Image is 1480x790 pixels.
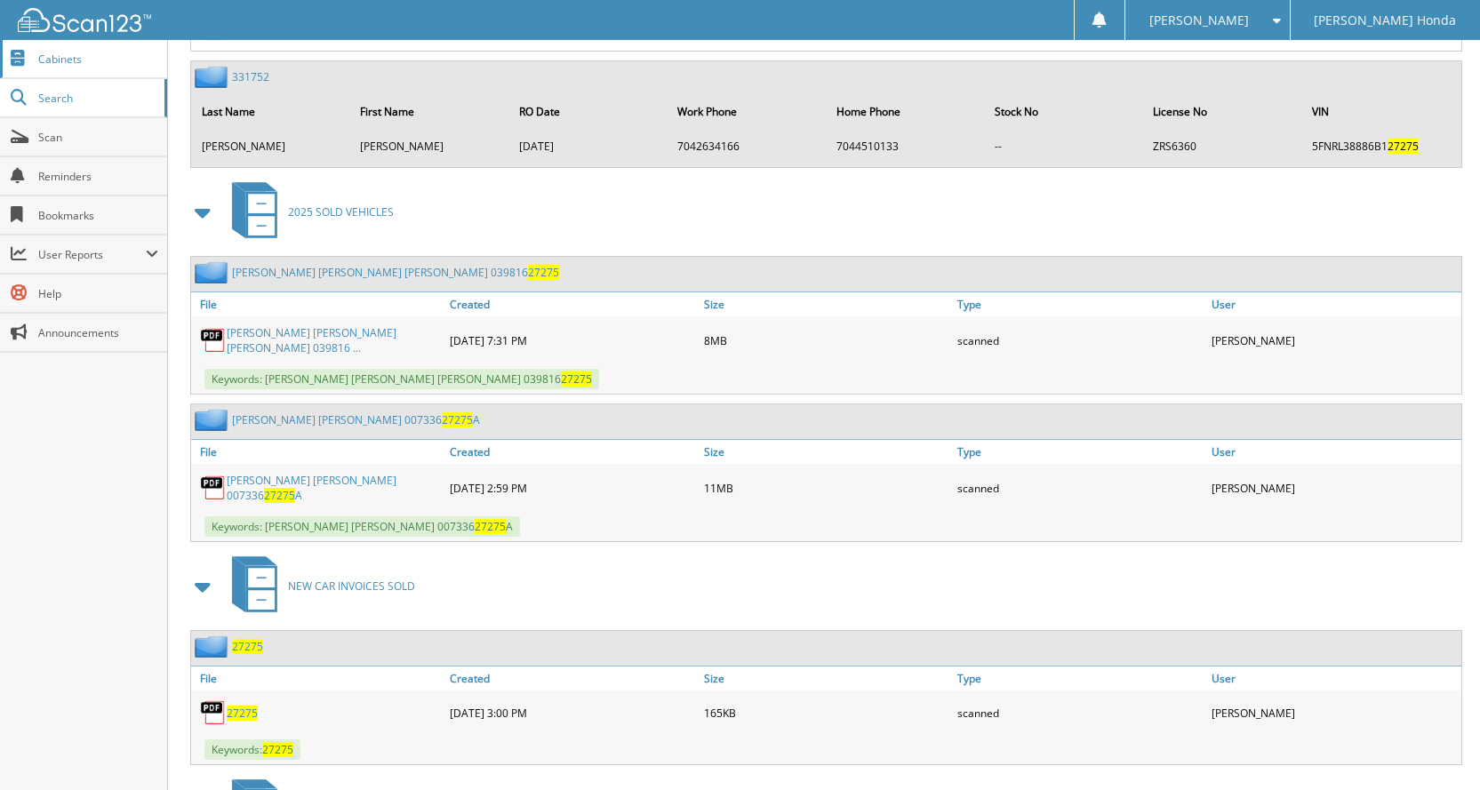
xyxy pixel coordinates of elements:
span: Scan [38,130,158,145]
td: [PERSON_NAME] [351,132,508,161]
span: 27275 [262,742,293,757]
a: 27275 [232,639,263,654]
span: Announcements [38,325,158,340]
a: Created [445,440,700,464]
td: [DATE] [510,132,667,161]
th: RO Date [510,93,667,130]
a: User [1207,440,1461,464]
img: scan123-logo-white.svg [18,8,151,32]
a: [PERSON_NAME] [PERSON_NAME] [PERSON_NAME] 03981627275 [232,265,559,280]
td: 7044510133 [828,132,984,161]
img: PDF.png [200,327,227,354]
a: [PERSON_NAME] [PERSON_NAME] 00733627275A [227,473,441,503]
th: Home Phone [828,93,984,130]
a: [PERSON_NAME] [PERSON_NAME] 00733627275A [232,412,480,427]
img: folder2.png [195,261,232,283]
span: [PERSON_NAME] [1149,15,1249,26]
div: [PERSON_NAME] [1207,695,1461,730]
a: 27275 [227,706,258,721]
div: 165KB [700,695,954,730]
a: Size [700,440,954,464]
img: folder2.png [195,409,232,431]
span: 27275 [442,412,473,427]
span: Cabinets [38,52,158,67]
div: scanned [953,468,1207,507]
span: 27275 [1388,139,1419,154]
th: VIN [1303,93,1460,130]
th: First Name [351,93,508,130]
a: NEW CAR INVOICES SOLD [221,551,415,621]
a: User [1207,292,1461,316]
span: NEW CAR INVOICES SOLD [288,579,415,594]
span: [PERSON_NAME] Honda [1314,15,1456,26]
iframe: Chat Widget [1391,705,1480,790]
a: Created [445,666,700,690]
div: [PERSON_NAME] [1207,468,1461,507]
a: 331752 [232,69,269,84]
a: [PERSON_NAME] [PERSON_NAME] [PERSON_NAME] 039816 ... [227,325,441,355]
span: 27275 [264,488,295,503]
a: User [1207,666,1461,690]
span: Help [38,286,158,301]
span: Keywords: [PERSON_NAME] [PERSON_NAME] [PERSON_NAME] 039816 [204,369,599,389]
td: [PERSON_NAME] [193,132,349,161]
span: User Reports [38,247,146,262]
a: Type [953,440,1207,464]
span: Keywords: [204,739,300,760]
img: folder2.png [195,66,232,88]
span: 27275 [561,371,592,387]
span: Keywords: [PERSON_NAME] [PERSON_NAME] 007336 A [204,516,520,537]
a: 2025 SOLD VEHICLES [221,177,394,247]
a: Created [445,292,700,316]
a: File [191,440,445,464]
img: PDF.png [200,475,227,501]
th: Stock No [986,93,1142,130]
a: Type [953,666,1207,690]
div: scanned [953,695,1207,730]
th: License No [1144,93,1300,130]
div: [PERSON_NAME] [1207,321,1461,360]
td: ZRS6360 [1144,132,1300,161]
img: folder2.png [195,635,232,658]
span: 27275 [528,265,559,280]
span: 2025 SOLD VEHICLES [288,204,394,219]
a: File [191,666,445,690]
div: 8MB [700,321,954,360]
td: -- [986,132,1142,161]
td: 5FNRL38886B1 [1303,132,1460,161]
img: PDF.png [200,699,227,726]
th: Work Phone [668,93,825,130]
th: Last Name [193,93,349,130]
a: Type [953,292,1207,316]
span: Reminders [38,169,158,184]
div: 11MB [700,468,954,507]
span: 27275 [475,519,506,534]
span: Search [38,91,156,106]
div: [DATE] 7:31 PM [445,321,700,360]
div: scanned [953,321,1207,360]
a: File [191,292,445,316]
div: [DATE] 3:00 PM [445,695,700,730]
span: Bookmarks [38,208,158,223]
a: Size [700,292,954,316]
div: [DATE] 2:59 PM [445,468,700,507]
a: Size [700,666,954,690]
td: 7042634166 [668,132,825,161]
